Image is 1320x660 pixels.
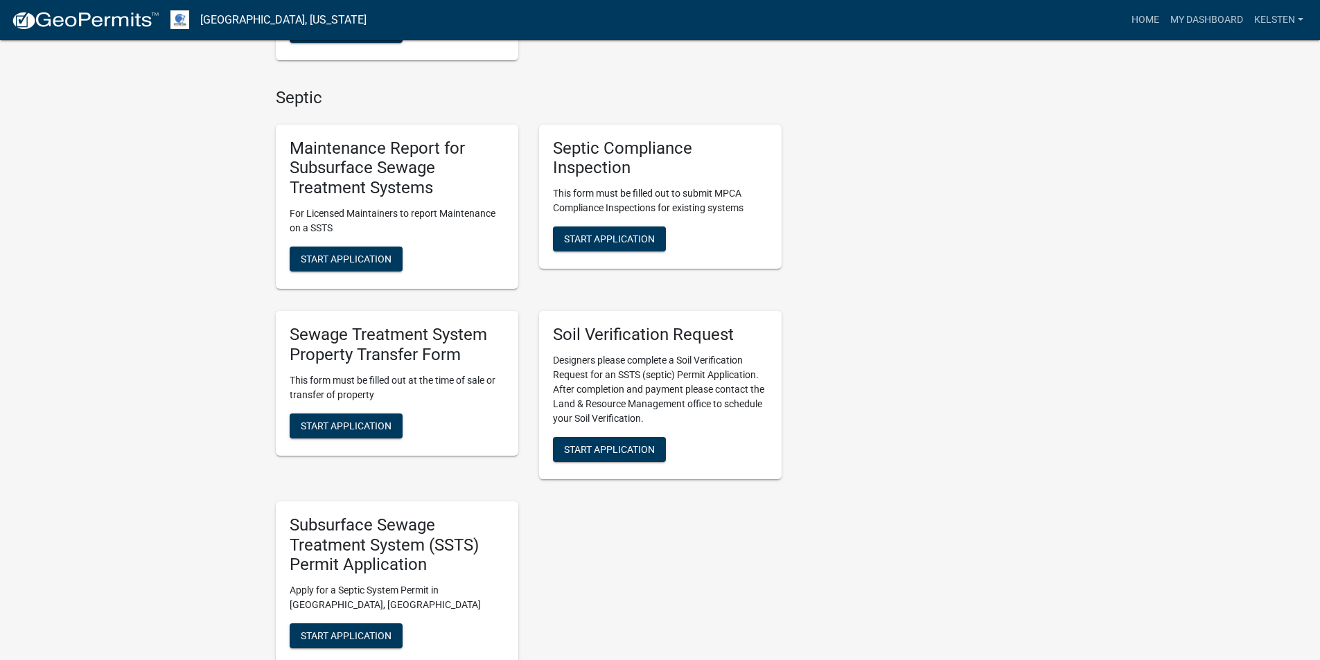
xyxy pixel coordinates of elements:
[290,515,504,575] h5: Subsurface Sewage Treatment System (SSTS) Permit Application
[290,18,403,43] button: Start Application
[290,325,504,365] h5: Sewage Treatment System Property Transfer Form
[564,233,655,244] span: Start Application
[290,583,504,612] p: Apply for a Septic System Permit in [GEOGRAPHIC_DATA], [GEOGRAPHIC_DATA]
[290,139,504,198] h5: Maintenance Report for Subsurface Sewage Treatment Systems
[276,88,782,108] h4: Septic
[553,139,768,179] h5: Septic Compliance Inspection
[564,443,655,454] span: Start Application
[290,373,504,402] p: This form must be filled out at the time of sale or transfer of property
[290,247,403,271] button: Start Application
[301,253,391,265] span: Start Application
[290,413,403,438] button: Start Application
[553,186,768,215] p: This form must be filled out to submit MPCA Compliance Inspections for existing systems
[1165,7,1249,33] a: My Dashboard
[170,10,189,29] img: Otter Tail County, Minnesota
[1126,7,1165,33] a: Home
[1249,7,1309,33] a: Kelsten
[200,8,367,32] a: [GEOGRAPHIC_DATA], [US_STATE]
[553,437,666,462] button: Start Application
[553,226,666,251] button: Start Application
[301,630,391,641] span: Start Application
[553,325,768,345] h5: Soil Verification Request
[553,353,768,426] p: Designers please complete a Soil Verification Request for an SSTS (septic) Permit Application. Af...
[301,420,391,431] span: Start Application
[290,623,403,648] button: Start Application
[290,206,504,235] p: For Licensed Maintainers to report Maintenance on a SSTS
